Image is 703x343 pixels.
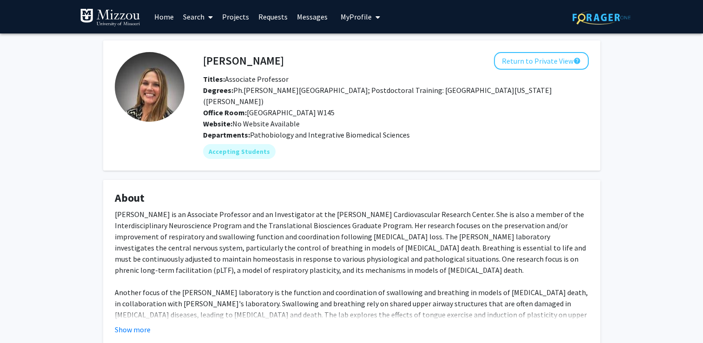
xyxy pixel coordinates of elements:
[203,130,250,139] b: Departments:
[7,301,39,336] iframe: Chat
[250,130,410,139] span: Pathobiology and Integrative Biomedical Sciences
[203,119,300,128] span: No Website Available
[80,8,140,27] img: University of Missouri Logo
[203,74,289,84] span: Associate Professor
[203,86,233,95] b: Degrees:
[203,108,335,117] span: [GEOGRAPHIC_DATA] W145
[292,0,332,33] a: Messages
[115,52,184,122] img: Profile Picture
[203,119,232,128] b: Website:
[494,52,589,70] button: Return to Private View
[573,55,581,66] mat-icon: help
[341,12,372,21] span: My Profile
[115,191,589,205] h4: About
[203,74,225,84] b: Titles:
[572,10,631,25] img: ForagerOne Logo
[150,0,178,33] a: Home
[115,324,151,335] button: Show more
[203,144,276,159] mat-chip: Accepting Students
[217,0,254,33] a: Projects
[203,108,247,117] b: Office Room:
[254,0,292,33] a: Requests
[203,86,552,106] span: Ph.[PERSON_NAME][GEOGRAPHIC_DATA]; Postdoctoral Training: [GEOGRAPHIC_DATA][US_STATE] ([PERSON_NA...
[178,0,217,33] a: Search
[203,52,284,69] h4: [PERSON_NAME]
